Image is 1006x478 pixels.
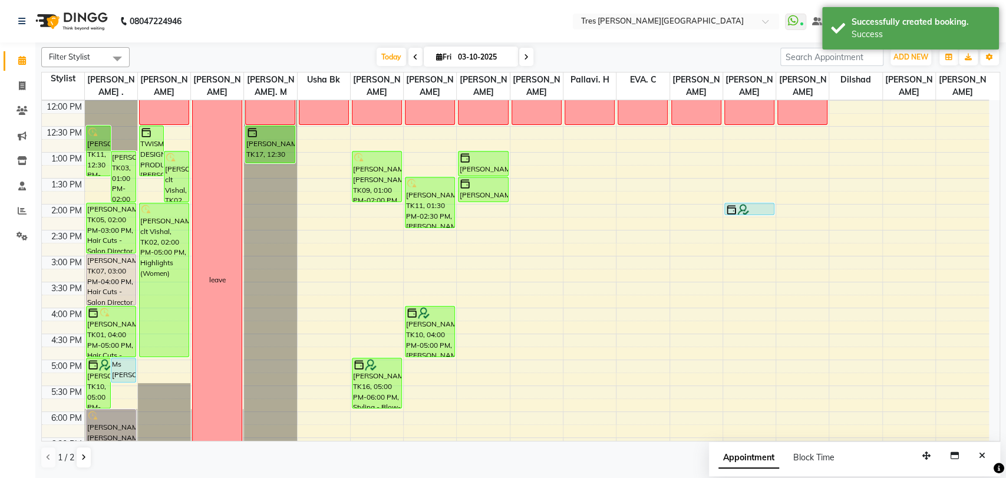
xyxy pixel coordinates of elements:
span: ADD NEW [893,52,928,61]
button: Close [974,447,991,465]
img: logo [30,5,111,38]
div: [PERSON_NAME] [PERSON_NAME], TK06, 06:00 PM-07:00 PM, Hair Cuts - Salon Director (Men) [87,410,136,460]
b: 08047224946 [130,5,182,38]
div: [PERSON_NAME] clt Vishal, TK02, 01:00 PM-02:00 PM, Hair Cuts - Creative Head (Women) [164,151,189,202]
span: [PERSON_NAME] [457,72,509,100]
div: 2:30 PM [49,230,84,243]
div: 3:30 PM [49,282,84,295]
div: [PERSON_NAME], TK17, 12:30 PM-01:00 PM, Crown root touch [246,126,295,163]
span: 1 / 2 [58,451,74,464]
span: [PERSON_NAME] [191,72,243,100]
div: 1:30 PM [49,179,84,191]
div: 5:00 PM [49,360,84,372]
div: [PERSON_NAME], TK17, 01:30 PM-02:00 PM, Flavoured Wax - underarms (Women) [459,177,507,202]
span: [PERSON_NAME] [351,72,403,100]
div: leave [209,275,226,285]
span: [PERSON_NAME] [936,72,989,100]
div: Successfully created booking. [852,16,990,28]
div: [PERSON_NAME], TK03, 01:00 PM-02:00 PM, Hair Cuts - Salon Director (Men) [111,151,136,202]
div: [PERSON_NAME] clt Vishal, TK02, 02:00 PM-05:00 PM, Highlights (Women) [140,203,189,357]
span: Fri [433,52,454,61]
span: [PERSON_NAME] [404,72,456,100]
span: [PERSON_NAME] [723,72,776,100]
span: [PERSON_NAME] [670,72,723,100]
div: 4:00 PM [49,308,84,321]
div: [PERSON_NAME] [PERSON_NAME], TK09, 01:00 PM-02:00 PM, Hair Cuts - Salon Stylist (Women) [352,151,401,202]
span: Appointment [718,447,779,469]
span: Filter Stylist [49,52,90,61]
div: 4:30 PM [49,334,84,347]
div: [PERSON_NAME], TK17, 01:00 PM-01:30 PM, Peel Off Wax - Full Face [459,151,507,176]
div: 1:00 PM [49,153,84,165]
span: Pallavi. H [563,72,616,87]
div: [PERSON_NAME], TK11, 12:30 PM-01:30 PM, Hair Cuts - Salon Director (Men) [87,126,111,176]
div: Ms [PERSON_NAME], TK04, 05:00 PM-05:30 PM, HAIR CONSULTATION [111,358,136,382]
span: [PERSON_NAME] [510,72,563,100]
input: 2025-10-03 [454,48,513,66]
div: 12:00 PM [44,101,84,113]
div: [PERSON_NAME], TK16, 05:00 PM-06:00 PM, Styling - Blow-dry with Shampoo [352,358,401,408]
span: Block Time [793,452,835,463]
div: TWISM DESIGN PRODUCTIONS/ [PERSON_NAME], TK13, 12:30 PM-01:30 PM, Styling - Blow-dry with Shampoo [140,126,164,176]
div: [PERSON_NAME], TK01, 04:00 PM-05:00 PM, Hair Cuts - Salon Director (Women) [87,306,136,357]
div: Stylist [42,72,84,85]
span: Today [377,48,406,66]
div: 5:30 PM [49,386,84,398]
div: 6:00 PM [49,412,84,424]
span: [PERSON_NAME] . [85,72,137,100]
div: [PERSON_NAME], TK15, 02:00 PM-02:15 PM, Purifying Facial [725,203,774,215]
div: [PERSON_NAME], TK10, 05:00 PM-06:00 PM, Hair Cuts - Salon Director (Men) [87,358,111,408]
button: ADD NEW [890,49,931,65]
div: 3:00 PM [49,256,84,269]
div: 2:00 PM [49,205,84,217]
div: [PERSON_NAME], TK05, 02:00 PM-03:00 PM, Hair Cuts - Salon Director (Women) [87,203,136,253]
span: [PERSON_NAME] [883,72,935,100]
span: Dilshad [829,72,882,87]
div: [PERSON_NAME], TK11, 01:30 PM-02:30 PM, [PERSON_NAME] - Classic Shave [405,177,454,228]
input: Search Appointment [780,48,883,66]
div: [PERSON_NAME], TK10, 04:00 PM-05:00 PM, [PERSON_NAME] - Classic Shave [405,306,454,357]
div: 6:30 PM [49,438,84,450]
div: Success [852,28,990,41]
span: Usha bk [298,72,350,87]
div: 12:30 PM [44,127,84,139]
span: EVA. C [616,72,669,87]
span: [PERSON_NAME] [776,72,829,100]
div: [PERSON_NAME], TK07, 03:00 PM-04:00 PM, Hair Cuts - Salon Director (Women) [87,255,136,305]
span: [PERSON_NAME] [138,72,190,100]
span: [PERSON_NAME]. M [244,72,296,100]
